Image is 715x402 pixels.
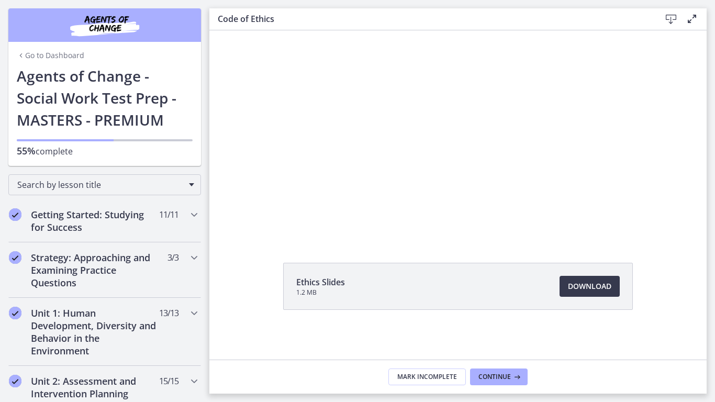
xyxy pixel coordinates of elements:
p: complete [17,144,193,158]
a: Download [560,276,620,297]
span: Continue [478,373,511,381]
span: 1.2 MB [296,288,345,297]
a: Go to Dashboard [17,50,84,61]
span: 55% [17,144,36,157]
iframe: Video Lesson [209,30,707,239]
button: Mark Incomplete [388,368,466,385]
span: 15 / 15 [159,375,178,387]
i: Completed [9,208,21,221]
img: Agents of Change [42,13,167,38]
h2: Unit 1: Human Development, Diversity and Behavior in the Environment [31,307,159,357]
div: Search by lesson title [8,174,201,195]
h2: Unit 2: Assessment and Intervention Planning [31,375,159,400]
h1: Agents of Change - Social Work Test Prep - MASTERS - PREMIUM [17,65,193,131]
span: Mark Incomplete [397,373,457,381]
i: Completed [9,375,21,387]
i: Completed [9,307,21,319]
span: 3 / 3 [167,251,178,264]
h2: Getting Started: Studying for Success [31,208,159,233]
span: 13 / 13 [159,307,178,319]
i: Completed [9,251,21,264]
span: 11 / 11 [159,208,178,221]
span: Search by lesson title [17,179,184,191]
h2: Strategy: Approaching and Examining Practice Questions [31,251,159,289]
span: Ethics Slides [296,276,345,288]
h3: Code of Ethics [218,13,644,25]
button: Continue [470,368,528,385]
span: Download [568,280,611,293]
